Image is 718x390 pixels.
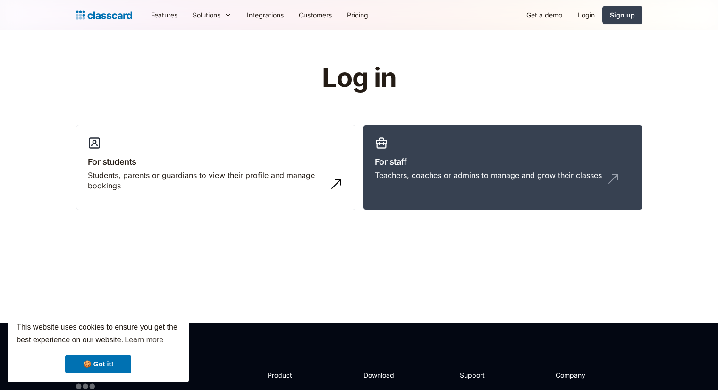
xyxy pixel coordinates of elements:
[375,170,602,180] div: Teachers, coaches or admins to manage and grow their classes
[76,125,355,211] a: For studentsStudents, parents or guardians to view their profile and manage bookings
[556,370,618,380] h2: Company
[460,370,498,380] h2: Support
[88,155,344,168] h3: For students
[363,370,402,380] h2: Download
[610,10,635,20] div: Sign up
[291,4,339,25] a: Customers
[8,313,189,382] div: cookieconsent
[209,63,509,93] h1: Log in
[88,170,325,191] div: Students, parents or guardians to view their profile and manage bookings
[76,8,132,22] a: home
[144,4,185,25] a: Features
[193,10,220,20] div: Solutions
[339,4,376,25] a: Pricing
[65,355,131,373] a: dismiss cookie message
[519,4,570,25] a: Get a demo
[602,6,642,24] a: Sign up
[185,4,239,25] div: Solutions
[363,125,642,211] a: For staffTeachers, coaches or admins to manage and grow their classes
[570,4,602,25] a: Login
[123,333,165,347] a: learn more about cookies
[375,155,631,168] h3: For staff
[268,370,318,380] h2: Product
[239,4,291,25] a: Integrations
[17,322,180,347] span: This website uses cookies to ensure you get the best experience on our website.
